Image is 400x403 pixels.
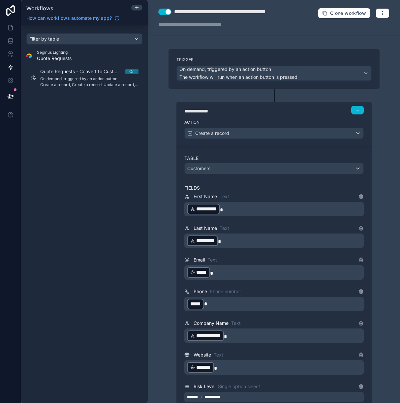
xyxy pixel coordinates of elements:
[231,320,241,326] span: Text
[24,15,122,21] a: How can workflows automate my app?
[214,352,223,358] span: Text
[184,128,364,139] button: Create a record
[210,288,241,295] span: Phone number
[176,57,372,62] label: Trigger
[194,320,229,326] span: Company Name
[218,383,260,390] span: Single option select
[330,10,366,16] span: Clone workflow
[207,257,217,263] span: Text
[194,352,211,358] span: Website
[194,193,217,200] span: First Name
[195,130,229,137] span: Create a record
[194,383,215,390] span: Risk Level
[184,155,364,162] label: Table
[220,225,229,232] span: Text
[176,66,372,81] button: On demand, triggered by an action buttonThe workflow will run when an action button is pressed
[184,163,364,174] button: Customers
[220,193,229,200] span: Text
[184,120,364,125] label: Action
[194,225,217,232] span: Last Name
[26,5,53,12] span: Workflows
[179,74,297,80] span: The workflow will run when an action button is pressed
[26,15,112,21] span: How can workflows automate my app?
[318,8,370,18] button: Clone workflow
[187,165,210,172] span: Customers
[194,288,207,295] span: Phone
[194,257,205,263] span: Email
[179,66,271,73] span: On demand, triggered by an action button
[184,185,364,191] label: Fields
